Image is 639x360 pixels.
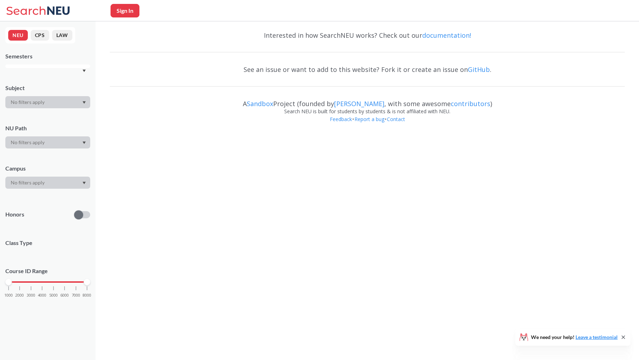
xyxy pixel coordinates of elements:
[82,182,86,184] svg: Dropdown arrow
[5,165,90,172] div: Campus
[5,84,90,92] div: Subject
[576,334,618,340] a: Leave a testimonial
[110,93,625,108] div: A Project (founded by , with some awesome )
[5,239,90,247] span: Class Type
[5,210,24,219] p: Honors
[247,99,273,108] a: Sandbox
[110,115,625,134] div: • •
[5,136,90,148] div: Dropdown arrow
[52,30,72,41] button: LAW
[110,59,625,80] div: See an issue or want to add to this website? Fork it or create an issue on .
[82,101,86,104] svg: Dropdown arrow
[451,99,490,108] a: contributors
[5,267,90,275] p: Course ID Range
[387,116,405,122] a: Contact
[8,30,28,41] button: NEU
[354,116,385,122] a: Report a bug
[27,293,35,297] span: 3000
[5,96,90,108] div: Dropdown arrow
[31,30,49,41] button: CPS
[5,52,90,60] div: Semesters
[82,69,86,72] svg: Dropdown arrow
[5,124,90,132] div: NU Path
[49,293,58,297] span: 5000
[72,293,80,297] span: 7000
[531,335,618,340] span: We need your help!
[60,293,69,297] span: 6000
[111,4,139,17] button: Sign In
[468,65,490,74] a: GitHub
[4,293,13,297] span: 1000
[5,177,90,189] div: Dropdown arrow
[38,293,46,297] span: 4000
[83,293,91,297] span: 8000
[110,108,625,115] div: Search NEU is built for students by students & is not affiliated with NEU.
[334,99,384,108] a: [PERSON_NAME]
[82,141,86,144] svg: Dropdown arrow
[329,116,352,122] a: Feedback
[422,31,471,40] a: documentation!
[15,293,24,297] span: 2000
[110,25,625,46] div: Interested in how SearchNEU works? Check out our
